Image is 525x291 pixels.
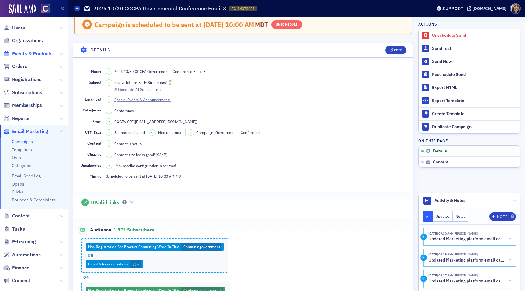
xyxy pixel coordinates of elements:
div: Conference [114,108,134,113]
a: Subscriptions [3,89,42,96]
img: SailAMX [9,4,36,14]
span: Tasks [12,226,25,232]
div: Activity [420,255,427,261]
time: 10/10/2025 09:29 AM [428,252,452,256]
img: SailAMX [41,4,50,13]
span: Subscriptions [12,89,42,96]
a: Orders [3,63,27,70]
a: Bounces & Complaints [12,197,55,203]
a: Categories [12,163,33,168]
a: Special Events & Announcements [114,97,176,102]
a: Tasks [3,226,25,232]
a: Lists [12,155,21,160]
div: Reschedule Send [432,72,517,77]
button: Updated Marketing platform email campaign: 2025 10/30 COCPA Governmental Conference Email 3 [428,257,512,263]
span: UTM Tags [85,130,101,135]
button: Send Test [419,42,520,55]
span: Timing [90,174,101,179]
span: Clipping [87,152,101,156]
div: Note [497,215,507,218]
button: Edit [385,46,406,54]
button: Reschedule Send [419,68,520,81]
a: Templates [12,147,32,152]
a: Memberships [3,102,42,109]
a: Registrations [3,76,42,83]
a: Opens [12,181,24,187]
span: Content is setup! [114,141,142,146]
span: Content [87,141,101,145]
span: Organizations [12,37,43,44]
div: Support [442,6,463,11]
a: Finance [3,265,29,271]
a: Users [3,25,25,31]
div: Campaign is scheduled to be sent at [94,21,201,29]
span: Email List [85,97,101,101]
span: From [92,119,101,124]
button: Unschedule Send [419,29,520,42]
a: Export HTML [419,81,520,94]
span: Campaign: Governmental Conference [196,130,260,135]
span: Unsubscribe [81,163,101,168]
span: Unsubscribe configuration is correct! [114,163,176,168]
span: EC-14073031 [232,6,255,11]
span: MDT [254,20,268,29]
span: Content [433,159,448,165]
span: Lauren Standiford [452,252,478,256]
span: Content size looks good! (98KB) [114,152,167,157]
span: Events & Products [12,50,53,57]
h4: Actions [418,21,437,27]
span: Activity & Notes [434,197,465,204]
span: Orders [12,63,27,70]
button: [DOMAIN_NAME] [467,6,509,11]
a: Organizations [3,37,43,44]
span: COCPA CPE ( [EMAIL_ADDRESS][DOMAIN_NAME] ) [114,119,197,124]
div: Send Test [432,46,517,51]
span: Reports [12,115,29,122]
h5: Updated Marketing platform email campaign: 2025 10/30 COCPA Governmental Conference Email 3 [428,236,506,242]
div: Export HTML [432,85,517,91]
div: Send Now [432,59,517,64]
span: [DATE] [146,174,158,179]
span: [DATE] [204,20,225,29]
div: Activity [420,276,427,282]
button: Duplicate Campaign [419,120,520,133]
span: Automations [12,252,41,258]
h4: Details [91,47,111,53]
a: Export Template [419,94,520,107]
span: Registrations [12,76,42,83]
button: Send Now [419,55,520,68]
a: Email Send Log [12,173,41,179]
span: 5 days left for Early Bird prices! ⏳ [114,80,172,85]
h5: Updated Marketing platform email campaign: 2025 10/30 COCPA Governmental Conference Email 3 [428,279,506,284]
span: Source: dedicated [114,130,145,135]
a: Email Marketing [3,128,48,135]
span: Users [12,25,25,31]
a: E-Learning [3,238,36,245]
div: Duplicate Campaign [432,124,517,130]
span: 10:00 AM [225,20,254,29]
div: Create Template [432,111,517,117]
a: Events & Products [3,50,53,57]
a: Content [3,213,30,219]
h1: 2025 10/30 COCPA Governmental Conference Email 3 [93,5,226,12]
span: MDT [174,174,183,179]
div: Export Template [432,98,517,104]
h4: On this page [418,138,520,143]
button: All [423,211,433,222]
span: Content [12,213,30,219]
button: Notes [453,211,468,222]
span: Audience [78,226,112,234]
button: Updated Marketing platform email campaign: 2025 10/30 COCPA Governmental Conference Email 3 [428,278,512,284]
span: Memberships [12,102,42,109]
span: Name [91,69,101,74]
span: Connect [12,277,30,284]
time: 10/10/2025 09:30 AM [428,231,452,235]
span: E-Learning [12,238,36,245]
div: [DOMAIN_NAME] [472,6,506,11]
span: 2025 10/30 COCPA Governmental Conference Email 3 [114,69,206,74]
span: Subject [89,80,101,84]
button: Unschedule [271,20,302,29]
span: Scheduled to be sent at [106,173,145,179]
span: Email Marketing [12,128,48,135]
